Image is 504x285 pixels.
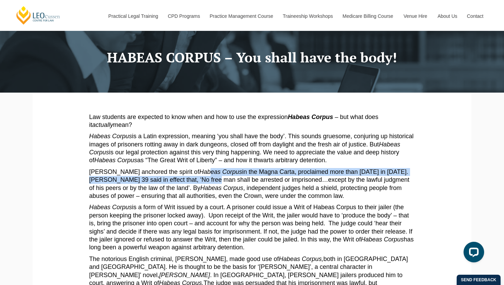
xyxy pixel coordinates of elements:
[89,204,132,211] em: Habeas Corpus
[432,1,462,31] a: About Us
[458,239,487,268] iframe: LiveChat chat widget
[103,1,163,31] a: Practical Legal Training
[361,236,404,243] em: Habeas Corpus
[159,272,210,278] em: [PERSON_NAME]
[288,114,333,120] em: Habeas Corpus
[278,1,337,31] a: Traineeship Workshops
[92,121,113,128] em: actually
[89,168,415,200] p: [PERSON_NAME] anchored the spirit of in the Magna Carta, proclaimed more than [DATE] in [DATE]. [...
[38,50,466,65] h1: HABEAS CORPUS – You shall have the body!
[205,1,278,31] a: Practice Management Course
[89,132,415,165] p: is a Latin expression, meaning ‘you shall have the body’. This sounds gruesome, conjuring up hist...
[102,157,137,164] em: beas Corpus
[89,113,415,129] p: Law students are expected to know when and how to use the expression – but what does it mean?
[199,168,242,175] em: Habeas Corpus
[279,256,323,262] em: Habeas Corpus,
[337,1,398,31] a: Medicare Billing Course
[94,157,102,164] em: Ha
[15,5,61,25] a: [PERSON_NAME] Centre for Law
[163,1,204,31] a: CPD Programs
[398,1,432,31] a: Venue Hire
[89,203,415,251] p: is a form of Writ issued by a court. A prisoner could issue a Writ of Habeas Corpus to their jail...
[200,185,243,191] em: Habeas Corpus
[89,133,132,140] em: Habeas Corpus
[462,1,489,31] a: Contact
